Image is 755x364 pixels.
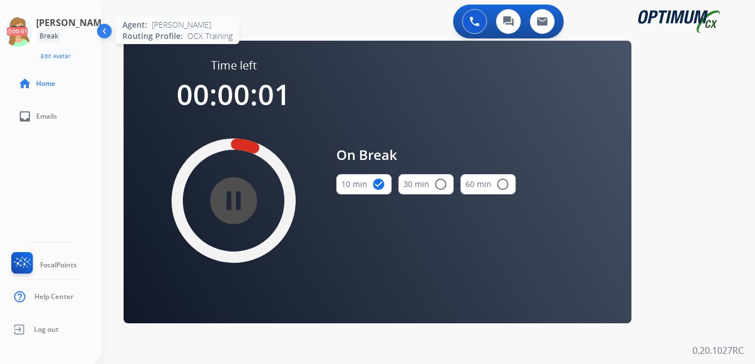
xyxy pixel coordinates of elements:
button: 10 min [336,174,392,194]
span: [PERSON_NAME] [152,19,211,31]
mat-icon: inbox [18,110,32,123]
span: OCX Training [187,31,232,42]
span: FocalPoints [40,261,77,270]
mat-icon: pause_circle_filled [227,194,240,207]
div: Break [36,29,62,43]
span: Emails [36,112,57,121]
button: 60 min [460,174,516,194]
mat-icon: check_circle [372,177,385,191]
span: 00:00:01 [177,75,291,114]
a: FocalPoints [9,252,77,278]
p: 0.20.1027RC [692,344,744,357]
button: Edit Avatar [36,50,75,63]
mat-icon: home [18,77,32,90]
button: 30 min [398,174,454,194]
span: Time left [211,58,257,73]
span: Help Center [34,292,73,301]
span: Routing Profile: [122,31,183,42]
span: Log out [34,325,59,334]
h3: [PERSON_NAME] [36,16,109,29]
span: On Break [336,145,516,165]
span: Agent: [122,19,147,31]
mat-icon: radio_button_unchecked [496,177,510,191]
mat-icon: radio_button_unchecked [434,177,447,191]
span: Home [36,79,55,88]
